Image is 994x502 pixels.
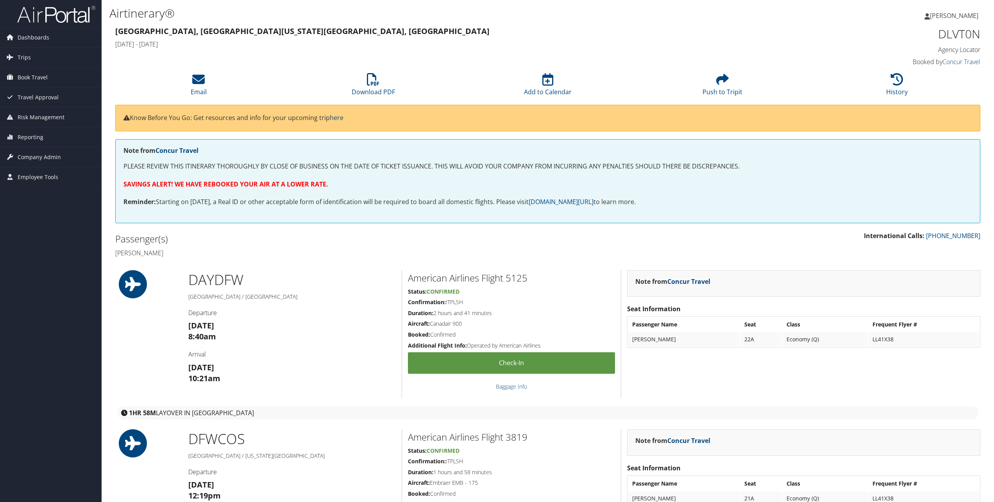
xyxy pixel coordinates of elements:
strong: [DATE] [188,320,214,331]
h2: Passenger(s) [115,232,542,246]
a: Concur Travel [667,277,710,286]
strong: 8:40am [188,331,216,342]
h4: Agency Locator [773,45,980,54]
h5: ITPLSH [408,298,615,306]
a: History [886,77,908,96]
a: [DOMAIN_NAME][URL] [529,197,594,206]
strong: Duration: [408,468,433,476]
h1: DFW COS [188,429,396,449]
a: [PERSON_NAME] [924,4,986,27]
h5: Operated by American Airlines [408,342,615,350]
h4: Booked by [773,57,980,66]
h5: [GEOGRAPHIC_DATA] / [GEOGRAPHIC_DATA] [188,293,396,301]
th: Class [783,477,868,491]
span: Travel Approval [18,88,59,107]
a: Add to Calendar [524,77,572,96]
h4: [DATE] - [DATE] [115,40,761,48]
h2: American Airlines Flight 3819 [408,430,615,444]
th: Seat [740,477,782,491]
th: Seat [740,317,782,332]
p: Starting on [DATE], a Real ID or other acceptable form of identification will be required to boar... [123,197,972,207]
td: Economy (Q) [783,332,868,346]
p: PLEASE REVIEW THIS ITINERARY THOROUGHLY BY CLOSE OF BUSINESS ON THE DATE OF TICKET ISSUANCE. THIS... [123,161,972,172]
h4: Arrival [188,350,396,359]
strong: Note from [123,146,198,155]
a: Concur Travel [156,146,198,155]
h4: [PERSON_NAME] [115,249,542,257]
h1: Airtinerary® [109,5,694,22]
h5: Canadair 900 [408,320,615,328]
h5: ITPLSH [408,457,615,465]
a: Concur Travel [667,436,710,445]
a: Concur Travel [942,57,980,66]
strong: Status: [408,447,427,454]
strong: [GEOGRAPHIC_DATA], [GEOGRAPHIC_DATA] [US_STATE][GEOGRAPHIC_DATA], [GEOGRAPHIC_DATA] [115,26,490,36]
a: Download PDF [352,77,395,96]
strong: Seat Information [627,464,681,472]
img: airportal-logo.png [17,5,95,23]
a: Check-in [408,352,615,374]
strong: Aircraft: [408,479,430,486]
h5: Confirmed [408,331,615,339]
span: Employee Tools [18,167,58,187]
strong: Confirmation: [408,298,446,306]
span: [PERSON_NAME] [930,11,978,20]
a: Email [191,77,207,96]
h5: Confirmed [408,490,615,498]
strong: [DATE] [188,362,214,373]
a: Push to Tripit [703,77,742,96]
h1: DLVT0N [773,26,980,42]
strong: Aircraft: [408,320,430,327]
strong: 1HR 58M [129,409,156,417]
strong: Reminder: [123,197,156,206]
span: Confirmed [427,447,459,454]
th: Class [783,317,868,332]
h1: DAY DFW [188,270,396,290]
span: Book Travel [18,68,48,87]
span: Trips [18,48,31,67]
div: layover in [GEOGRAPHIC_DATA] [117,406,978,420]
h5: Embraer EMB - 175 [408,479,615,487]
span: Company Admin [18,147,61,167]
h2: American Airlines Flight 5125 [408,271,615,285]
strong: [DATE] [188,479,214,490]
th: Passenger Name [628,317,740,332]
strong: Booked: [408,490,430,497]
span: Dashboards [18,28,49,47]
span: Risk Management [18,108,64,127]
h5: [GEOGRAPHIC_DATA] / [US_STATE][GEOGRAPHIC_DATA] [188,452,396,460]
strong: Additional Flight Info: [408,342,467,349]
td: LL41X38 [869,332,979,346]
span: Confirmed [427,288,459,295]
strong: Status: [408,288,427,295]
th: Frequent Flyer # [869,317,979,332]
p: Know Before You Go: Get resources and info for your upcoming trip [123,113,972,123]
strong: 12:19pm [188,490,221,501]
strong: Duration: [408,309,433,317]
strong: 10:21am [188,373,220,384]
h5: 2 hours and 41 minutes [408,309,615,317]
strong: SAVINGS ALERT! WE HAVE REBOOKED YOUR AIR AT A LOWER RATE. [123,180,328,188]
a: Baggage Info [496,383,527,390]
span: Reporting [18,127,43,147]
strong: Booked: [408,331,430,338]
a: [PHONE_NUMBER] [926,231,980,240]
h4: Departure [188,468,396,476]
a: here [330,113,343,122]
strong: Note from [635,436,710,445]
strong: Confirmation: [408,457,446,465]
strong: Note from [635,277,710,286]
h4: Departure [188,308,396,317]
td: 22A [740,332,782,346]
th: Frequent Flyer # [869,477,979,491]
strong: International Calls: [864,231,924,240]
td: [PERSON_NAME] [628,332,740,346]
strong: Seat Information [627,305,681,313]
th: Passenger Name [628,477,740,491]
h5: 1 hours and 58 minutes [408,468,615,476]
